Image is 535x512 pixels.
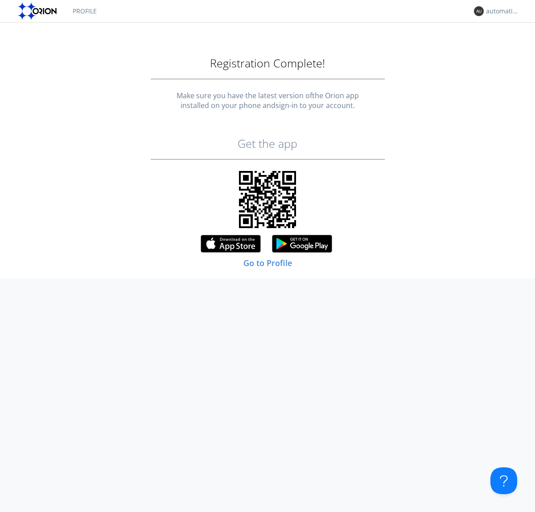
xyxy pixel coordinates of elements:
[9,57,526,70] h1: Registration Complete!
[486,7,519,16] div: automation+usermanager+1756415544
[490,467,517,494] iframe: Toggle Customer Support
[474,6,484,16] img: 373638.png
[201,235,263,257] img: appstore.svg
[18,2,59,20] img: orion-labs-logo.svg
[272,235,334,257] img: googleplay.svg
[239,171,296,228] img: qrcode.svg
[9,137,526,150] h2: Get the app
[243,258,292,268] a: Go to Profile
[9,91,526,111] div: Make sure you have the latest version of the Orion app installed on your phone and sign-in to you...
